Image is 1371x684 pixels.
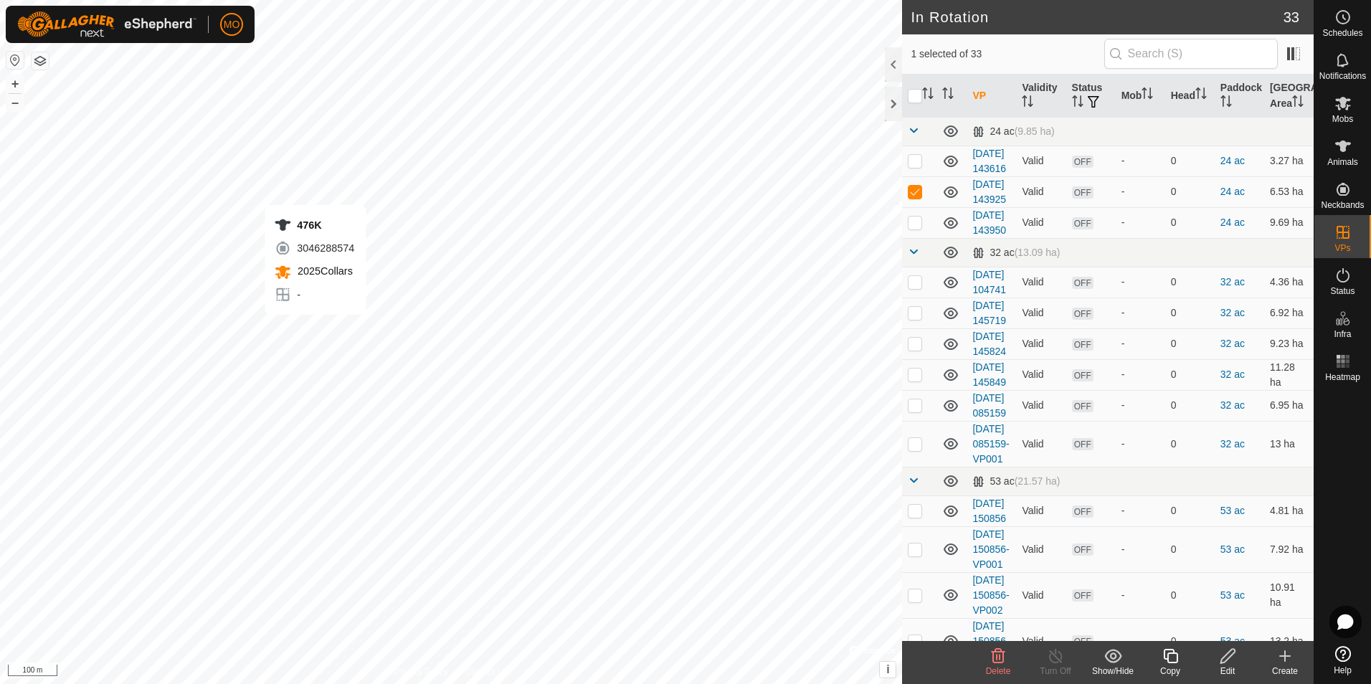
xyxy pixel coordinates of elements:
span: Help [1334,666,1352,675]
span: VPs [1334,244,1350,252]
div: Show/Hide [1084,665,1142,678]
a: [DATE] 143925 [972,179,1006,205]
a: 32 ac [1220,369,1245,380]
a: 32 ac [1220,438,1245,450]
td: 4.36 ha [1264,267,1314,298]
td: Valid [1016,572,1066,618]
td: 0 [1165,495,1215,526]
a: Contact Us [465,665,508,678]
div: - [1121,153,1159,168]
a: [DATE] 143950 [972,209,1006,236]
a: Privacy Policy [394,665,448,678]
a: 32 ac [1220,276,1245,288]
td: 9.23 ha [1264,328,1314,359]
td: Valid [1016,146,1066,176]
div: - [1121,367,1159,382]
td: Valid [1016,421,1066,467]
span: OFF [1072,589,1094,602]
div: - [1121,275,1159,290]
td: Valid [1016,298,1066,328]
button: Map Layers [32,52,49,70]
span: Delete [986,666,1011,676]
p-sorticon: Activate to sort [1142,90,1153,101]
a: 24 ac [1220,217,1245,228]
span: OFF [1072,400,1094,412]
td: Valid [1016,495,1066,526]
a: 53 ac [1220,543,1245,555]
a: [DATE] 150856-VP003 [972,620,1009,662]
a: 32 ac [1220,307,1245,318]
th: [GEOGRAPHIC_DATA] Area [1264,75,1314,118]
div: 24 ac [972,125,1054,138]
td: 0 [1165,359,1215,390]
span: Schedules [1322,29,1362,37]
div: - [1121,305,1159,320]
button: Reset Map [6,52,24,69]
p-sorticon: Activate to sort [942,90,954,101]
span: MO [224,17,240,32]
th: Validity [1016,75,1066,118]
td: 0 [1165,176,1215,207]
div: Create [1256,665,1314,678]
th: Status [1066,75,1116,118]
td: 10.91 ha [1264,572,1314,618]
th: Paddock [1215,75,1264,118]
div: 476K [274,217,354,234]
span: OFF [1072,505,1094,518]
a: [DATE] 150856-VP001 [972,528,1009,570]
td: 0 [1165,328,1215,359]
a: 53 ac [1220,589,1245,601]
span: 2025Collars [294,265,353,277]
a: [DATE] 145719 [972,300,1006,326]
a: [DATE] 145849 [972,361,1006,388]
span: i [886,663,889,675]
span: Mobs [1332,115,1353,123]
span: OFF [1072,438,1094,450]
a: [DATE] 085159-VP001 [972,423,1009,465]
td: Valid [1016,207,1066,238]
td: 0 [1165,421,1215,467]
p-sorticon: Activate to sort [1220,98,1232,109]
span: Heatmap [1325,373,1360,381]
td: 0 [1165,146,1215,176]
td: 7.92 ha [1264,526,1314,572]
td: 11.28 ha [1264,359,1314,390]
span: OFF [1072,156,1094,168]
h2: In Rotation [911,9,1283,26]
span: Notifications [1319,72,1366,80]
td: 13.2 ha [1264,618,1314,664]
span: Neckbands [1321,201,1364,209]
div: Edit [1199,665,1256,678]
a: [DATE] 150856 [972,498,1006,524]
td: 6.53 ha [1264,176,1314,207]
span: (13.09 ha) [1015,247,1061,258]
a: Help [1314,640,1371,680]
span: Animals [1327,158,1358,166]
a: [DATE] 145824 [972,331,1006,357]
td: 0 [1165,526,1215,572]
td: 0 [1165,267,1215,298]
span: (9.85 ha) [1015,125,1055,137]
th: Head [1165,75,1215,118]
td: 0 [1165,618,1215,664]
td: Valid [1016,359,1066,390]
a: [DATE] 143616 [972,148,1006,174]
td: Valid [1016,267,1066,298]
a: 53 ac [1220,505,1245,516]
p-sorticon: Activate to sort [1072,98,1083,109]
span: 1 selected of 33 [911,47,1104,62]
td: Valid [1016,176,1066,207]
div: - [1121,634,1159,649]
button: + [6,75,24,92]
div: - [1121,184,1159,199]
span: OFF [1072,277,1094,289]
div: - [1121,542,1159,557]
div: - [1121,588,1159,603]
td: 0 [1165,298,1215,328]
div: 32 ac [972,247,1060,259]
span: OFF [1072,369,1094,381]
span: Status [1330,287,1355,295]
span: OFF [1072,308,1094,320]
td: 0 [1165,390,1215,421]
span: OFF [1072,635,1094,647]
